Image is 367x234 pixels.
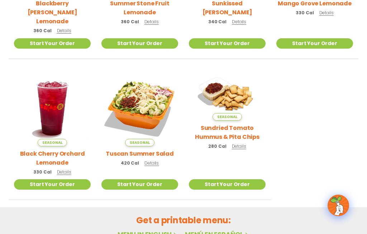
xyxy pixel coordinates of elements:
[33,169,51,175] span: 330 Cal
[189,70,266,121] img: Product photo for Sundried Tomato Hummus & Pita Chips
[125,139,154,146] span: Seasonal
[189,38,266,49] a: Start Your Order
[14,179,91,190] a: Start Your Order
[296,10,314,16] span: 330 Cal
[328,195,348,215] img: wpChatIcon
[14,70,91,146] img: Product photo for Black Cherry Orchard Lemonade
[33,28,51,34] span: 360 Cal
[121,160,139,166] span: 420 Cal
[101,70,178,146] img: Product photo for Tuscan Summer Salad
[276,38,353,49] a: Start Your Order
[232,143,246,149] span: Details
[57,28,71,34] span: Details
[208,19,227,25] span: 340 Cal
[101,179,178,190] a: Start Your Order
[14,149,91,167] h2: Black Cherry Orchard Lemonade
[38,139,67,146] span: Seasonal
[319,10,334,16] span: Details
[101,38,178,49] a: Start Your Order
[57,169,71,175] span: Details
[9,214,358,226] h2: Get a printable menu:
[144,19,159,25] span: Details
[144,160,159,166] span: Details
[189,179,266,190] a: Start Your Order
[106,149,174,158] h2: Tuscan Summer Salad
[121,19,139,25] span: 360 Cal
[232,19,246,25] span: Details
[213,113,242,121] span: Seasonal
[189,123,266,141] h2: Sundried Tomato Hummus & Pita Chips
[14,38,91,49] a: Start Your Order
[208,143,226,150] span: 280 Cal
